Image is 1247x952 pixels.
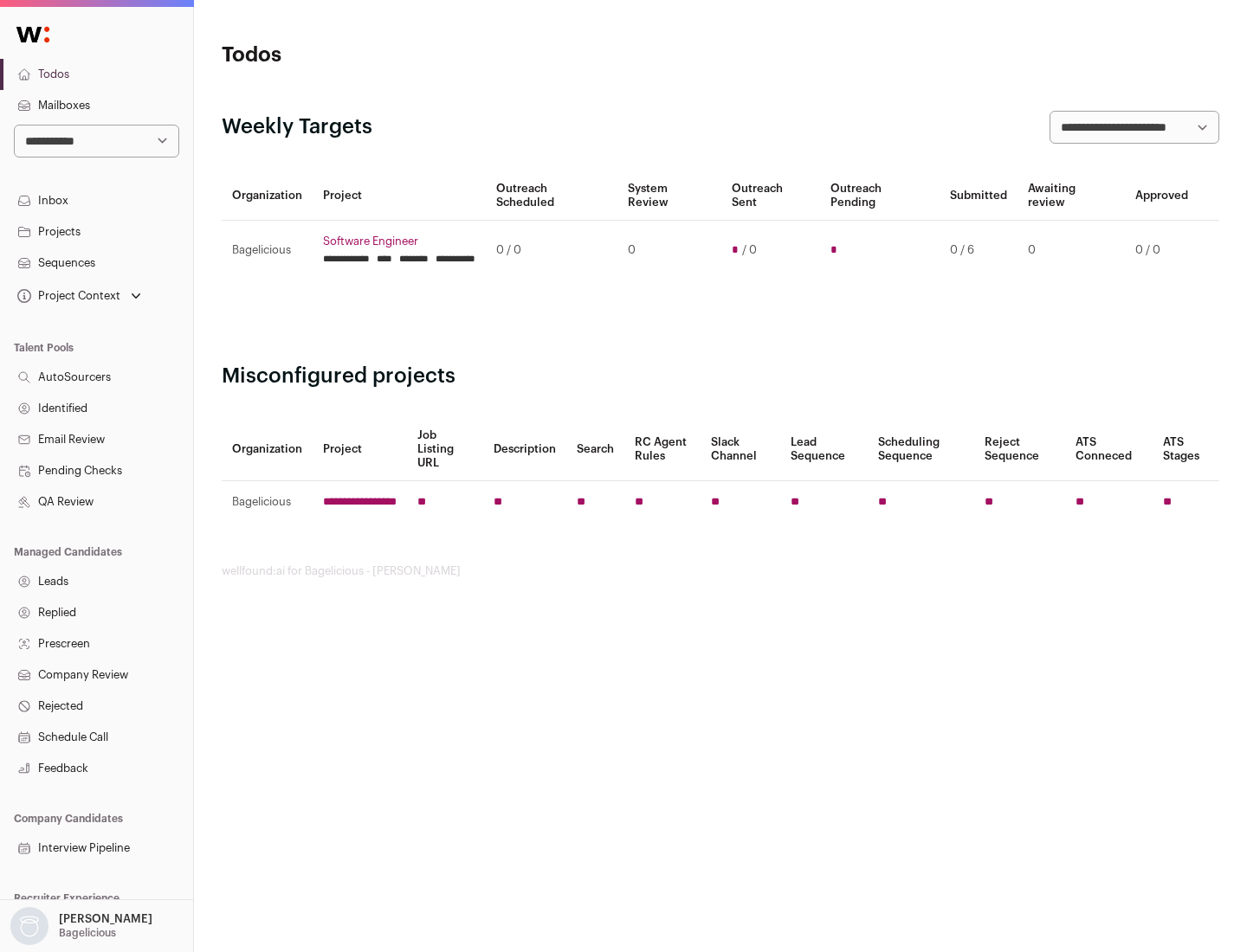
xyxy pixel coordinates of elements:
td: Bagelicious [222,221,313,280]
th: Reject Sequence [974,418,1066,481]
td: 0 / 0 [1125,221,1199,280]
th: Outreach Sent [721,171,821,221]
th: Project [313,418,407,481]
td: 0 [617,221,720,280]
th: Awaiting review [1018,171,1125,221]
th: Project [313,171,486,221]
footer: wellfound:ai for Bagelicious - [PERSON_NAME] [222,564,1219,578]
th: Job Listing URL [407,418,483,481]
th: Approved [1125,171,1199,221]
th: ATS Stages [1153,418,1219,481]
button: Open dropdown [7,907,156,945]
a: Software Engineer [323,235,475,248]
th: Outreach Pending [820,171,939,221]
h1: Todos [222,42,554,69]
th: Outreach Scheduled [486,171,617,221]
th: System Review [617,171,720,221]
button: Open dropdown [14,284,145,308]
th: Submitted [940,171,1018,221]
img: Wellfound [7,17,59,52]
th: Scheduling Sequence [868,418,974,481]
h2: Misconfigured projects [222,363,1219,390]
th: RC Agent Rules [624,418,700,481]
td: 0 / 6 [940,221,1018,280]
p: Bagelicious [59,926,116,940]
th: Description [483,418,566,481]
th: Lead Sequence [780,418,868,481]
td: 0 / 0 [486,221,617,280]
p: [PERSON_NAME] [59,912,152,926]
h2: Weekly Targets [222,113,372,141]
div: Project Context [14,289,120,303]
th: Search [566,418,624,481]
td: Bagelicious [222,481,313,524]
span: / 0 [742,243,757,257]
th: Slack Channel [701,418,780,481]
img: nopic.png [10,907,48,945]
th: Organization [222,171,313,221]
th: Organization [222,418,313,481]
th: ATS Conneced [1065,418,1152,481]
td: 0 [1018,221,1125,280]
